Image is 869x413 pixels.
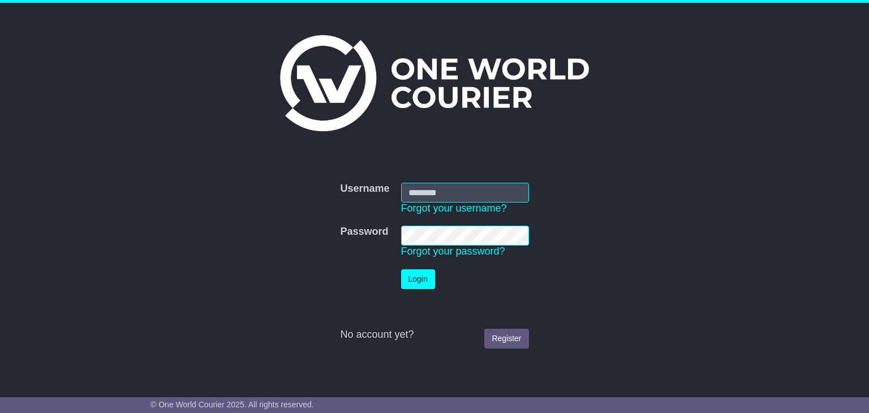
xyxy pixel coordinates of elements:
[401,246,505,257] a: Forgot your password?
[340,329,528,341] div: No account yet?
[340,183,389,195] label: Username
[280,35,589,131] img: One World
[340,226,388,238] label: Password
[401,269,435,289] button: Login
[150,400,314,409] span: © One World Courier 2025. All rights reserved.
[484,329,528,349] a: Register
[401,203,507,214] a: Forgot your username?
